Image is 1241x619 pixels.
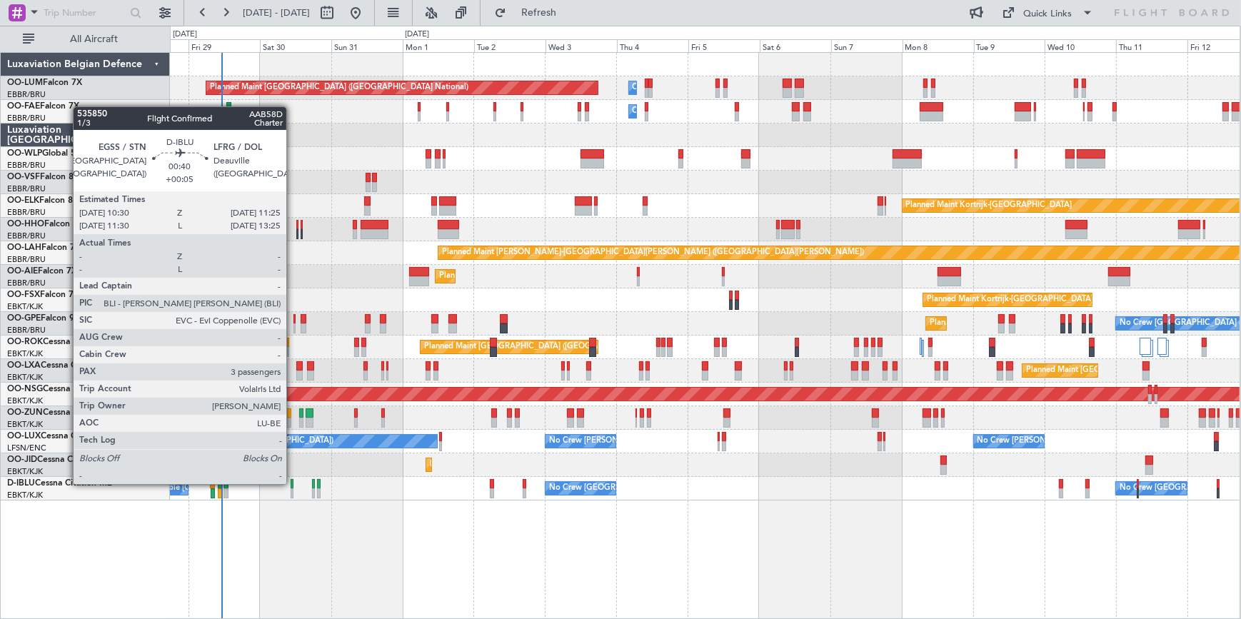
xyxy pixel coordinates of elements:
span: OO-HHO [7,220,44,228]
a: EBBR/BRU [7,183,46,194]
a: OO-AIEFalcon 7X [7,267,77,276]
a: OO-ELKFalcon 8X [7,196,79,205]
span: OO-LXA [7,361,41,370]
div: Sun 31 [331,39,403,52]
a: OO-VSFFalcon 8X [7,173,79,181]
span: Refresh [509,8,569,18]
a: EBBR/BRU [7,278,46,288]
div: No Crew [PERSON_NAME] ([PERSON_NAME]) [978,431,1149,452]
span: OO-AIE [7,267,38,276]
a: OO-LXACessna Citation CJ4 [7,361,120,370]
div: Sat 6 [760,39,831,52]
div: No Crew [PERSON_NAME] ([PERSON_NAME]) [549,431,720,452]
a: OO-ZUNCessna Citation CJ4 [7,408,122,417]
span: All Aircraft [37,34,151,44]
span: [DATE] - [DATE] [243,6,310,19]
a: EBBR/BRU [7,89,46,100]
div: Planned Maint [GEOGRAPHIC_DATA] ([GEOGRAPHIC_DATA]) [424,336,649,358]
div: No Crew [GEOGRAPHIC_DATA] ([GEOGRAPHIC_DATA] National) [549,478,788,499]
div: Wed 10 [1045,39,1116,52]
span: OO-ZUN [7,408,43,417]
div: Owner Melsbroek Air Base [633,77,730,99]
div: Planned Maint Kortrijk-[GEOGRAPHIC_DATA] [139,360,305,381]
a: EBKT/KJK [7,490,43,500]
div: Fri 5 [688,39,760,52]
input: Trip Number [44,2,126,24]
div: Sat 30 [260,39,331,52]
div: Planned Maint [GEOGRAPHIC_DATA] ([GEOGRAPHIC_DATA]) [439,266,664,287]
a: OO-FSXFalcon 7X [7,291,79,299]
a: OO-GPEFalcon 900EX EASy II [7,314,126,323]
div: Fri 29 [189,39,260,52]
a: EBBR/BRU [7,254,46,265]
div: Wed 3 [546,39,617,52]
div: [DATE] [173,29,197,41]
div: Planned Maint Kortrijk-[GEOGRAPHIC_DATA] [430,454,596,475]
span: OO-FAE [7,102,40,111]
a: OO-WLPGlobal 5500 [7,149,91,158]
span: OO-WLP [7,149,42,158]
div: Tue 9 [974,39,1045,52]
span: OO-GPE [7,314,41,323]
div: Tue 2 [474,39,546,52]
a: OO-LUMFalcon 7X [7,79,82,87]
a: OO-LUXCessna Citation CJ4 [7,432,120,441]
div: Planned Maint Kortrijk-[GEOGRAPHIC_DATA] [225,336,391,358]
span: OO-JID [7,456,37,464]
div: Planned Maint Kortrijk-[GEOGRAPHIC_DATA] [906,195,1072,216]
span: OO-NSG [7,385,43,393]
a: EBKT/KJK [7,396,43,406]
a: EBKT/KJK [7,466,43,477]
a: OO-NSGCessna Citation CJ4 [7,385,122,393]
button: All Aircraft [16,28,155,51]
a: EBBR/BRU [7,325,46,336]
span: D-IBLU [7,479,35,488]
a: EBBR/BRU [7,113,46,124]
span: OO-LUM [7,79,43,87]
a: D-IBLUCessna Citation M2 [7,479,112,488]
a: OO-HHOFalcon 8X [7,220,84,228]
a: EBKT/KJK [7,348,43,359]
div: Planned Maint [GEOGRAPHIC_DATA] ([GEOGRAPHIC_DATA] National) [210,77,468,99]
span: OO-LAH [7,243,41,252]
a: EBKT/KJK [7,372,43,383]
a: EBBR/BRU [7,207,46,218]
div: Owner Melsbroek Air Base [633,101,730,122]
span: OO-ROK [7,338,43,346]
div: Sun 7 [831,39,903,52]
div: Planned Maint Kortrijk-[GEOGRAPHIC_DATA] [927,289,1093,311]
div: Planned Maint [PERSON_NAME]-[GEOGRAPHIC_DATA][PERSON_NAME] ([GEOGRAPHIC_DATA][PERSON_NAME]) [442,242,864,263]
button: Refresh [488,1,573,24]
div: [DATE] [405,29,429,41]
div: Mon 1 [403,39,474,52]
div: Planned Maint [GEOGRAPHIC_DATA] ([GEOGRAPHIC_DATA] National) [930,313,1188,334]
div: Thu 4 [617,39,688,52]
a: EBBR/BRU [7,160,46,171]
div: Mon 8 [903,39,974,52]
span: OO-VSF [7,173,40,181]
a: EBKT/KJK [7,301,43,312]
div: Quick Links [1024,7,1072,21]
div: Planned Maint Kortrijk-[GEOGRAPHIC_DATA] [213,407,379,428]
span: OO-ELK [7,196,39,205]
a: LFSN/ENC [7,443,46,453]
a: OO-LAHFalcon 7X [7,243,81,252]
a: EBKT/KJK [7,419,43,430]
span: OO-LUX [7,432,41,441]
a: OO-JIDCessna CJ1 525 [7,456,100,464]
span: OO-FSX [7,291,40,299]
div: No Crew Paris ([GEOGRAPHIC_DATA]) [192,431,333,452]
a: OO-FAEFalcon 7X [7,102,79,111]
div: Thu 11 [1116,39,1187,52]
a: EBBR/BRU [7,231,46,241]
a: OO-ROKCessna Citation CJ4 [7,338,122,346]
button: Quick Links [995,1,1101,24]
